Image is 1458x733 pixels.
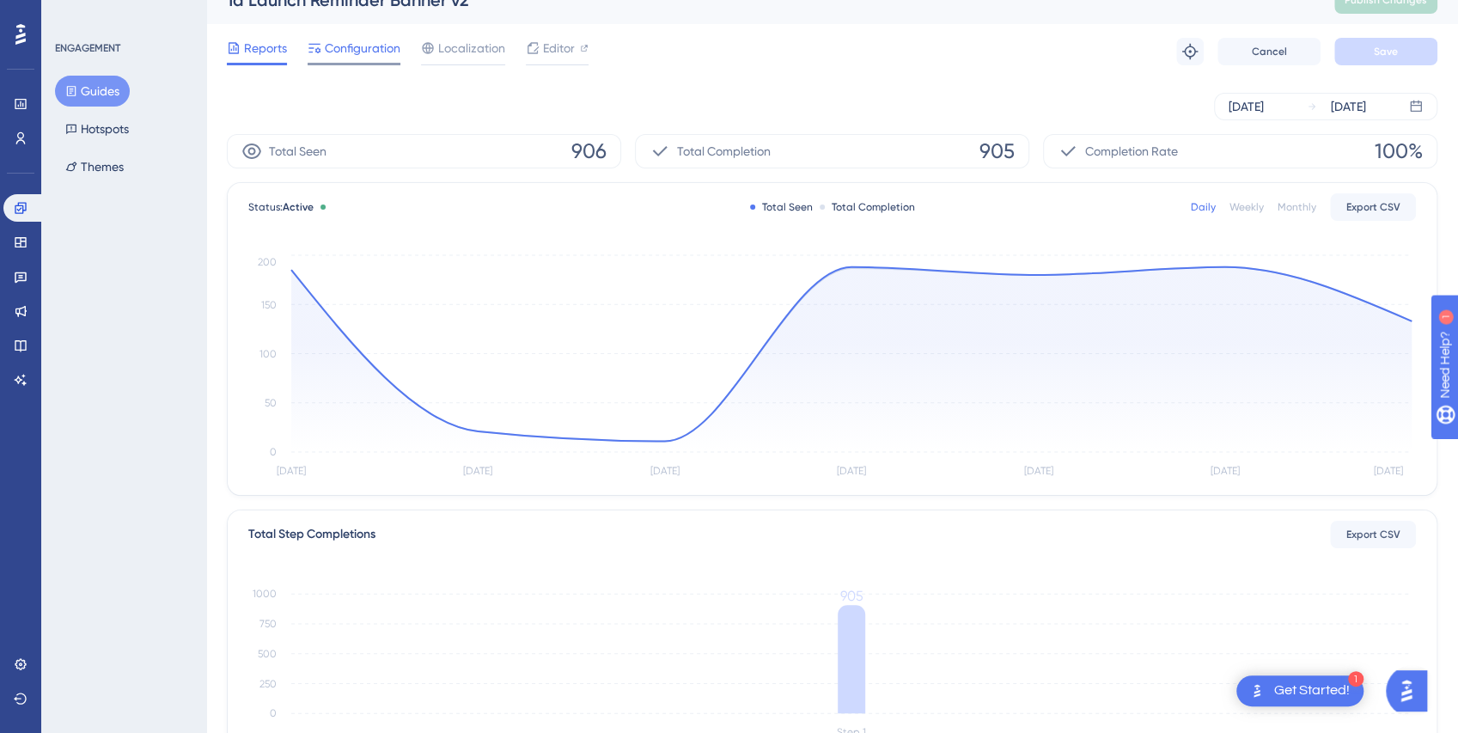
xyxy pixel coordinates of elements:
[253,588,277,600] tspan: 1000
[55,41,120,55] div: ENGAGEMENT
[259,618,277,630] tspan: 750
[1330,521,1416,548] button: Export CSV
[1236,675,1363,706] div: Open Get Started! checklist, remaining modules: 1
[1278,200,1316,214] div: Monthly
[248,200,314,214] span: Status:
[979,137,1015,165] span: 905
[1085,141,1178,162] span: Completion Rate
[571,137,607,165] span: 906
[1229,200,1264,214] div: Weekly
[1217,38,1321,65] button: Cancel
[119,9,125,22] div: 1
[265,397,277,409] tspan: 50
[55,113,139,144] button: Hotspots
[270,446,277,458] tspan: 0
[1331,96,1366,117] div: [DATE]
[1346,200,1400,214] span: Export CSV
[258,256,277,268] tspan: 200
[837,465,866,477] tspan: [DATE]
[438,38,505,58] span: Localization
[1330,193,1416,221] button: Export CSV
[1023,465,1052,477] tspan: [DATE]
[1211,465,1240,477] tspan: [DATE]
[1334,38,1437,65] button: Save
[283,201,314,213] span: Active
[259,678,277,690] tspan: 250
[650,465,680,477] tspan: [DATE]
[1346,528,1400,541] span: Export CSV
[1229,96,1264,117] div: [DATE]
[261,299,277,311] tspan: 150
[677,141,771,162] span: Total Completion
[1375,137,1423,165] span: 100%
[1191,200,1216,214] div: Daily
[244,38,287,58] span: Reports
[259,348,277,360] tspan: 100
[1252,45,1287,58] span: Cancel
[1274,681,1350,700] div: Get Started!
[463,465,492,477] tspan: [DATE]
[258,648,277,660] tspan: 500
[270,707,277,719] tspan: 0
[820,200,915,214] div: Total Completion
[1374,465,1403,477] tspan: [DATE]
[1386,665,1437,717] iframe: UserGuiding AI Assistant Launcher
[1374,45,1398,58] span: Save
[325,38,400,58] span: Configuration
[750,200,813,214] div: Total Seen
[269,141,326,162] span: Total Seen
[543,38,575,58] span: Editor
[248,524,375,545] div: Total Step Completions
[1348,671,1363,687] div: 1
[40,4,107,25] span: Need Help?
[840,588,863,604] tspan: 905
[277,465,306,477] tspan: [DATE]
[55,151,134,182] button: Themes
[55,76,130,107] button: Guides
[1247,681,1267,701] img: launcher-image-alternative-text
